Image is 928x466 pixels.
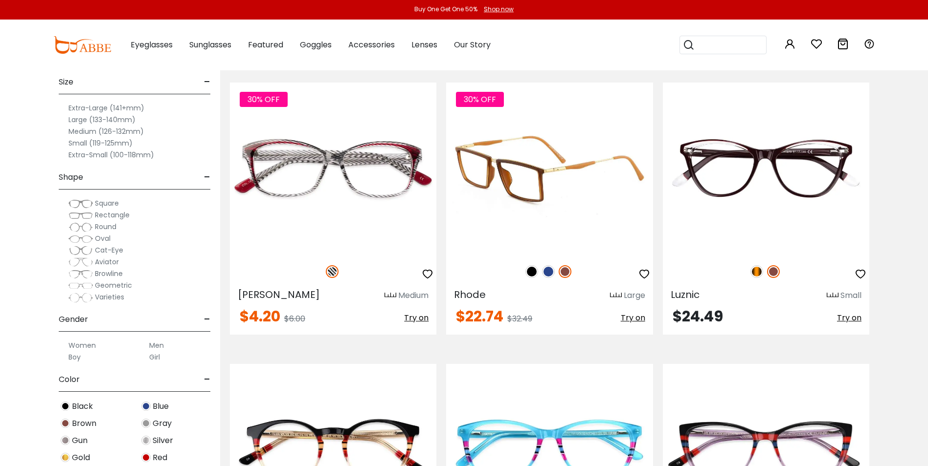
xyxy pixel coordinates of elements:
img: Pattern [326,265,339,278]
img: Gold [61,453,70,462]
img: Black [61,402,70,411]
span: Aviator [95,257,119,267]
span: Rectangle [95,210,130,220]
span: Try on [404,312,429,323]
img: abbeglasses.com [53,36,111,54]
img: Oval.png [68,234,93,244]
span: Sunglasses [189,39,231,50]
img: Gun [61,436,70,445]
span: Brown [72,418,96,429]
div: Shop now [484,5,514,14]
span: Color [59,368,80,391]
div: Buy One Get One 50% [414,5,477,14]
img: Brown Luznic - Acetate ,Universal Bridge Fit [663,83,869,254]
span: $4.20 [240,306,280,327]
button: Try on [404,309,429,327]
span: $32.49 [507,313,532,324]
img: Geometric.png [68,281,93,291]
span: Square [95,198,119,208]
img: Silver [141,436,151,445]
img: Varieties.png [68,293,93,303]
img: Brown [61,419,70,428]
span: Size [59,70,73,94]
span: $22.74 [456,306,503,327]
span: Gray [153,418,172,429]
span: Try on [837,312,861,323]
span: Silver [153,435,173,446]
span: Round [95,222,116,232]
span: Eyeglasses [131,39,173,50]
span: $24.49 [673,306,723,327]
span: Try on [621,312,645,323]
div: Large [624,290,645,301]
img: Cat-Eye.png [68,246,93,255]
span: - [204,308,210,331]
span: Varieties [95,292,124,302]
span: Oval [95,233,111,243]
button: Try on [621,309,645,327]
label: Extra-Large (141+mm) [68,102,144,114]
span: Cat-Eye [95,245,123,255]
span: Rhode [454,288,486,301]
span: Lenses [411,39,437,50]
span: Luznic [671,288,700,301]
a: Shop now [479,5,514,13]
button: Try on [837,309,861,327]
span: Red [153,452,167,464]
div: Small [840,290,861,301]
span: Goggles [300,39,332,50]
span: Shape [59,166,83,189]
span: Featured [248,39,283,50]
span: - [204,70,210,94]
img: Red [141,453,151,462]
img: Aviator.png [68,257,93,267]
span: Gender [59,308,88,331]
span: Our Story [454,39,491,50]
span: Browline [95,269,123,278]
img: Rectangle.png [68,211,93,220]
img: Black [525,265,538,278]
span: 30% OFF [240,92,288,107]
label: Boy [68,351,81,363]
span: Gold [72,452,90,464]
img: Brown Rhode - TR ,Universal Bridge Fit [446,83,653,254]
span: Black [72,401,93,412]
span: - [204,368,210,391]
img: Gray [141,419,151,428]
img: size ruler [827,292,838,299]
label: Girl [149,351,160,363]
span: 30% OFF [456,92,504,107]
label: Women [68,339,96,351]
span: Blue [153,401,169,412]
img: Square.png [68,199,93,209]
img: Brown [559,265,571,278]
label: Men [149,339,164,351]
img: Pattern Elliot - Plastic ,Universal Bridge Fit [230,83,436,254]
span: [PERSON_NAME] [238,288,320,301]
img: Blue [542,265,555,278]
label: Large (133-140mm) [68,114,136,126]
img: Round.png [68,222,93,232]
img: Browline.png [68,269,93,279]
span: $6.00 [284,313,305,324]
div: Medium [398,290,429,301]
span: Accessories [348,39,395,50]
img: Blue [141,402,151,411]
img: size ruler [610,292,622,299]
span: - [204,166,210,189]
span: Gun [72,435,88,446]
img: size ruler [385,292,396,299]
img: Tortoise [750,265,763,278]
label: Small (119-125mm) [68,137,133,149]
img: Brown [767,265,780,278]
label: Medium (126-132mm) [68,126,144,137]
span: Geometric [95,280,132,290]
label: Extra-Small (100-118mm) [68,149,154,161]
